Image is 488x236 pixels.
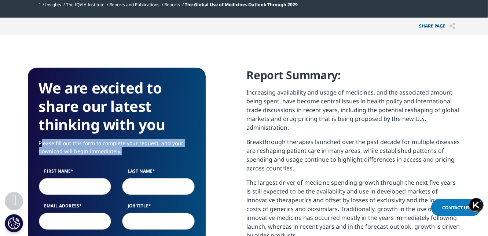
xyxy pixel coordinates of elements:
[247,88,461,137] p: Increasing availability and usage of medicines, and the associated amount being spent, have becom...
[164,1,180,8] a: Reports
[39,79,195,134] h3: We are excited to share our latest thinking with you
[109,1,159,8] a: Reports and Publications
[39,203,111,213] label: Email Address
[450,23,455,29] img: Share PAGE
[122,203,195,213] label: Job Title
[442,204,470,211] span: Contact Us
[66,1,104,8] a: The IQVIA Institute
[414,18,461,35] p: Share PAGE
[247,137,461,178] p: Breakthrough therapies launched over the past decade for multiple diseases are reshaping patient ...
[185,1,298,8] span: The Global Use of Medicines Outlook Through 2029
[5,214,23,232] button: Cookie 设置
[414,18,461,35] button: Share PAGEShare PAGE
[431,199,481,216] a: Contact Us
[247,68,461,88] h4: Report Summary:
[39,139,195,161] p: Please fill out this form to complete your request, and your download will begin immediately.
[39,168,111,178] label: First Name
[45,1,61,8] a: Insights
[122,168,195,178] label: Last Name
